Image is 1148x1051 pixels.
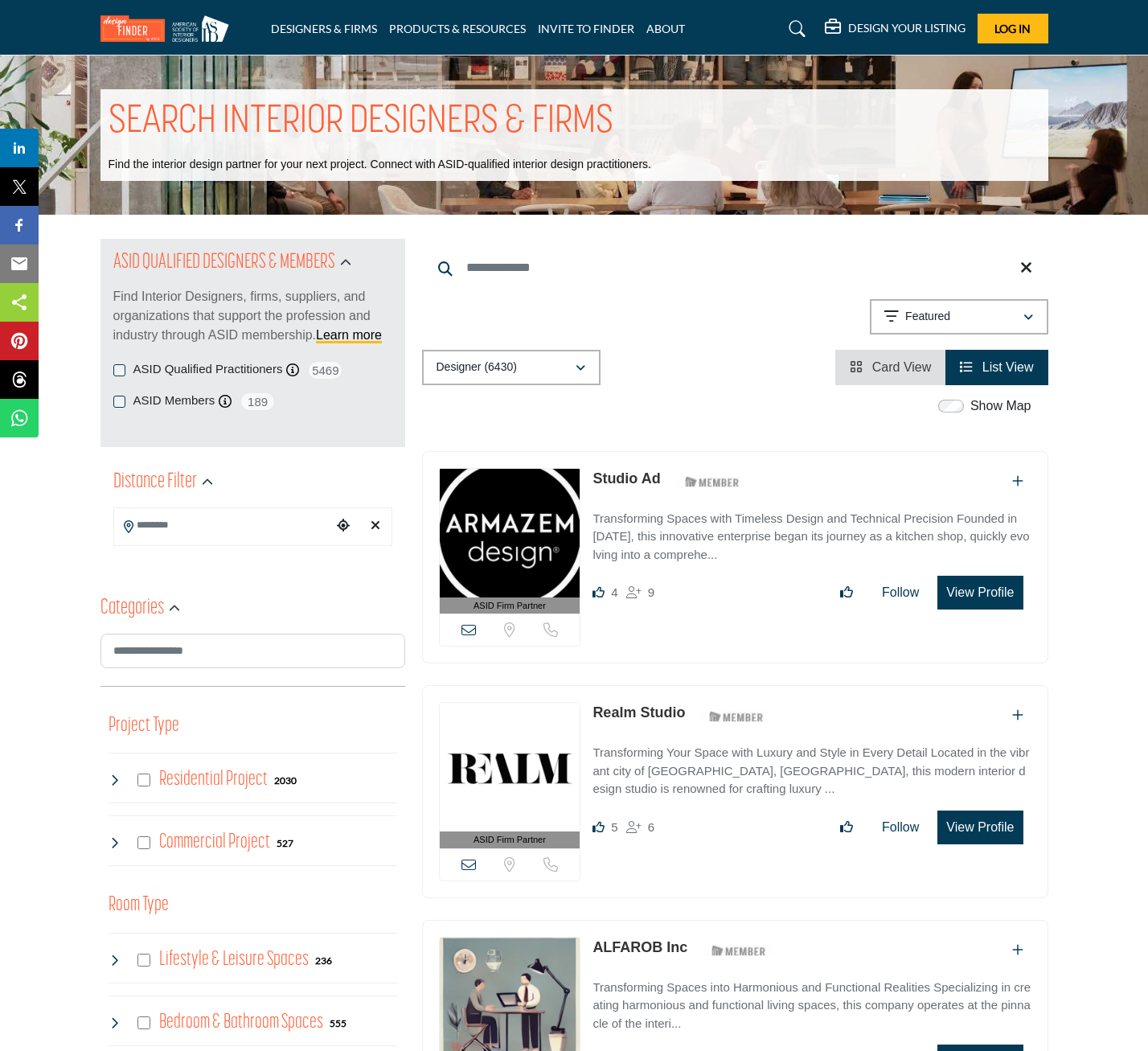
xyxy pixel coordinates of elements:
a: View List [960,360,1033,374]
button: Project Type [109,711,179,741]
a: ASID Firm Partner [440,703,580,848]
span: 4 [611,585,617,599]
h4: Lifestyle & Leisure Spaces: Lifestyle & Leisure Spaces [159,946,309,974]
div: Followers [626,583,654,602]
div: 236 Results For Lifestyle & Leisure Spaces [315,953,332,967]
div: 555 Results For Bedroom & Bathroom Spaces [330,1016,346,1030]
input: ASID Qualified Practitioners checkbox [113,364,125,376]
a: Add To List [1012,943,1023,957]
a: Studio Ad [592,470,660,486]
p: Transforming Spaces into Harmonious and Functional Realities Specializing in creating harmonious ... [592,979,1031,1033]
i: Likes [592,586,605,598]
a: Add To List [1012,474,1023,488]
span: 5469 [307,360,343,380]
div: 2030 Results For Residential Project [274,773,297,787]
label: ASID Members [133,392,215,410]
p: Realm Studio [592,702,685,724]
h4: Residential Project: Types of projects range from simple residential renovations to highly comple... [159,766,268,794]
h4: Commercial Project: Involve the design, construction, or renovation of spaces used for business p... [159,828,270,856]
a: View Card [850,360,931,374]
a: ASID Firm Partner [440,469,580,614]
div: DESIGN YOUR LISTING [825,19,966,39]
img: ASID Members Badge Icon [700,706,773,726]
button: Log In [978,14,1048,43]
button: Room Type [109,890,169,921]
button: Like listing [830,577,863,609]
span: List View [982,360,1034,374]
p: Featured [905,309,950,325]
input: ASID Members checkbox [113,396,125,408]
b: 236 [315,955,332,967]
li: List View [945,350,1048,385]
div: Choose your current location [331,509,355,544]
b: 555 [330,1018,346,1029]
a: Transforming Your Space with Luxury and Style in Every Detail Located in the vibrant city of [GEO... [592,734,1031,799]
button: Like listing [830,811,863,844]
span: 189 [240,392,276,412]
a: ALFAROB Inc [592,939,687,955]
img: Studio Ad [440,469,580,597]
span: ASID Firm Partner [474,599,546,613]
h5: DESIGN YOUR LISTING [848,21,966,35]
a: Learn more [316,328,382,342]
p: Transforming Your Space with Luxury and Style in Every Detail Located in the vibrant city of [GEO... [592,744,1031,799]
span: 5 [611,820,617,834]
a: DESIGNERS & FIRMS [271,22,377,35]
a: Transforming Spaces with Timeless Design and Technical Precision Founded in [DATE], this innovati... [592,500,1031,565]
span: Log In [994,22,1031,35]
b: 2030 [274,775,297,786]
input: Search Location [114,510,331,541]
button: Follow [871,577,929,609]
button: Featured [870,299,1048,335]
img: Site Logo [100,15,237,42]
span: Card View [872,360,932,374]
p: Designer (6430) [437,359,517,376]
a: PRODUCTS & RESOURCES [389,22,526,35]
b: 527 [277,838,293,849]
input: Select Lifestyle & Leisure Spaces checkbox [137,954,150,967]
a: Add To List [1012,708,1023,722]
h2: Distance Filter [113,468,197,497]
button: Follow [871,811,929,844]
i: Likes [592,821,605,833]
button: View Profile [937,576,1023,610]
p: Find the interior design partner for your next project. Connect with ASID-qualified interior desi... [109,157,651,173]
p: Studio Ad [592,468,660,490]
div: 527 Results For Commercial Project [277,835,293,850]
li: Card View [835,350,945,385]
a: INVITE TO FINDER [538,22,634,35]
h2: Categories [100,594,164,623]
input: Select Commercial Project checkbox [137,836,150,849]
img: Realm Studio [440,703,580,831]
img: ASID Members Badge Icon [703,941,775,961]
div: Followers [626,818,654,837]
span: 9 [648,585,654,599]
p: Transforming Spaces with Timeless Design and Technical Precision Founded in [DATE], this innovati... [592,510,1031,565]
input: Select Bedroom & Bathroom Spaces checkbox [137,1016,150,1029]
span: ASID Firm Partner [474,833,546,847]
h4: Bedroom & Bathroom Spaces: Bedroom & Bathroom Spaces [159,1008,323,1037]
a: ABOUT [646,22,685,35]
a: Realm Studio [592,704,685,721]
span: 6 [648,820,654,834]
input: Search Category [100,634,405,668]
input: Search Keyword [422,248,1048,287]
h1: SEARCH INTERIOR DESIGNERS & FIRMS [109,97,613,147]
button: Designer (6430) [422,350,601,385]
a: Transforming Spaces into Harmonious and Functional Realities Specializing in creating harmonious ... [592,969,1031,1033]
p: ALFAROB Inc [592,937,687,959]
label: Show Map [970,396,1031,416]
h2: ASID QUALIFIED DESIGNERS & MEMBERS [113,248,335,277]
a: Search [773,16,816,42]
input: Select Residential Project checkbox [137,774,150,786]
img: ASID Members Badge Icon [676,472,748,492]
p: Find Interior Designers, firms, suppliers, and organizations that support the profession and indu... [113,287,392,345]
button: View Profile [937,811,1023,844]
label: ASID Qualified Practitioners [133,360,283,379]
div: Clear search location [363,509,387,544]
